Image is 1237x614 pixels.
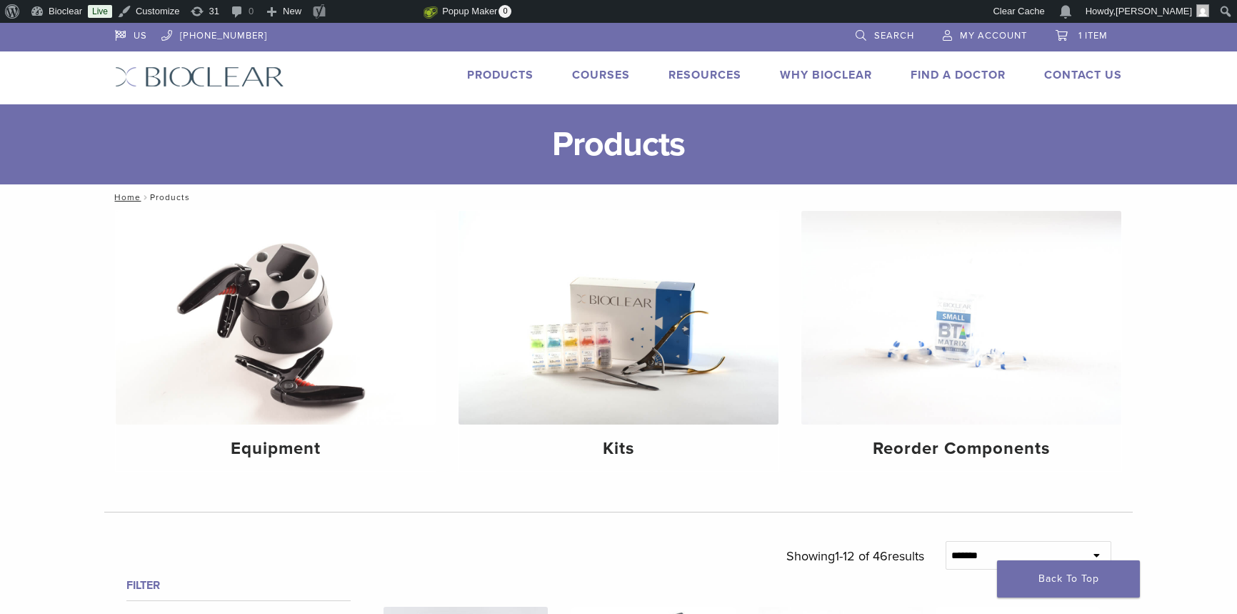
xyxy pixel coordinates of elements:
a: Live [88,5,112,18]
span: My Account [960,30,1027,41]
a: Equipment [116,211,436,471]
a: My Account [943,23,1027,44]
p: Showing results [786,541,924,571]
a: Products [467,68,534,82]
span: 1-12 of 46 [835,548,888,564]
a: US [115,23,147,44]
h4: Filter [126,577,351,594]
span: 0 [499,5,511,18]
img: Bioclear [115,66,284,87]
img: Views over 48 hours. Click for more Jetpack Stats. [344,4,424,21]
a: Courses [572,68,630,82]
img: Equipment [116,211,436,425]
a: Back To Top [997,560,1140,598]
span: 1 item [1078,30,1108,41]
a: Why Bioclear [780,68,872,82]
h4: Reorder Components [813,436,1110,462]
a: Search [856,23,914,44]
a: Resources [668,68,741,82]
h4: Kits [470,436,767,462]
a: Contact Us [1044,68,1122,82]
img: Kits [459,211,778,425]
img: Reorder Components [801,211,1121,425]
span: Search [874,30,914,41]
span: / [141,194,150,201]
a: 1 item [1056,23,1108,44]
span: [PERSON_NAME] [1116,6,1192,16]
a: Reorder Components [801,211,1121,471]
a: [PHONE_NUMBER] [161,23,267,44]
a: Home [110,192,141,202]
h4: Equipment [127,436,424,462]
nav: Products [104,184,1133,210]
a: Find A Doctor [911,68,1006,82]
a: Kits [459,211,778,471]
